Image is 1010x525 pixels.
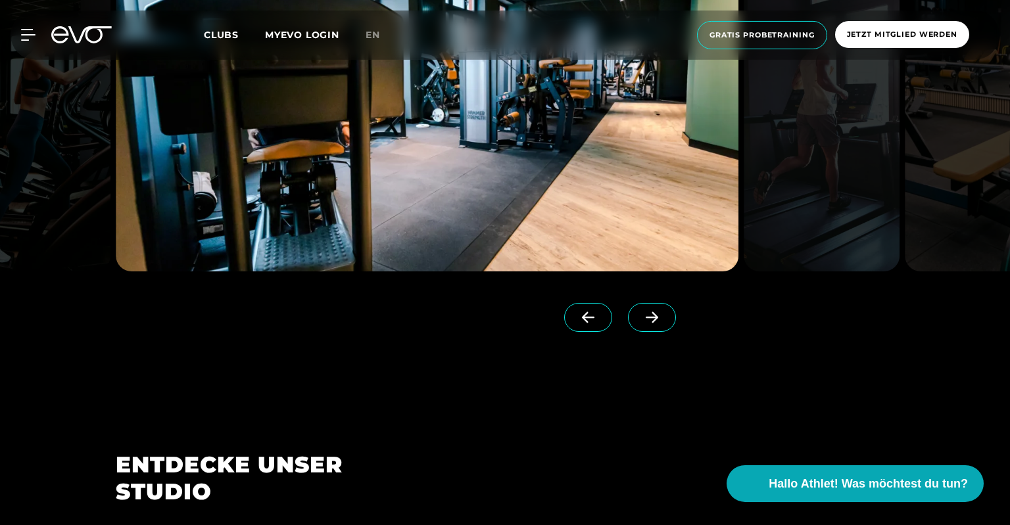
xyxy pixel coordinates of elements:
[847,29,957,40] span: Jetzt Mitglied werden
[769,475,968,493] span: Hallo Athlet! Was möchtest du tun?
[204,28,265,41] a: Clubs
[693,21,831,49] a: Gratis Probetraining
[709,30,815,41] span: Gratis Probetraining
[116,451,350,505] h2: ENTDECKE UNSER STUDIO
[366,28,396,43] a: en
[727,465,984,502] button: Hallo Athlet! Was möchtest du tun?
[204,29,239,41] span: Clubs
[366,29,380,41] span: en
[831,21,973,49] a: Jetzt Mitglied werden
[265,29,339,41] a: MYEVO LOGIN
